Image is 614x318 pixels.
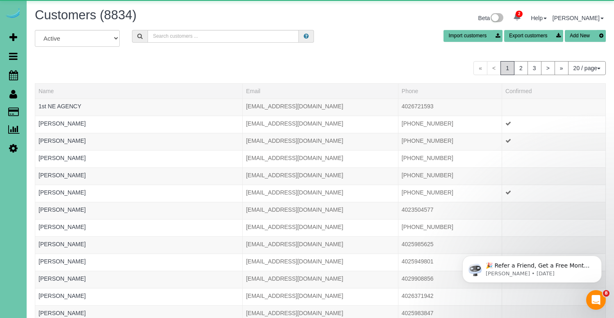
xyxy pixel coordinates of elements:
[502,236,605,254] td: Confirmed
[502,288,605,305] td: Confirmed
[243,271,398,288] td: Email
[603,290,609,297] span: 8
[39,224,86,230] a: [PERSON_NAME]
[243,133,398,150] td: Email
[39,241,86,247] a: [PERSON_NAME]
[568,61,606,75] button: 20 / page
[35,83,243,98] th: Name
[243,167,398,185] td: Email
[35,8,136,22] span: Customers (8834)
[502,219,605,236] td: Confirmed
[243,236,398,254] td: Email
[35,150,243,167] td: Name
[39,179,239,181] div: Tags
[39,162,239,164] div: Tags
[39,137,86,144] a: [PERSON_NAME]
[398,271,502,288] td: Phone
[39,275,86,282] a: [PERSON_NAME]
[39,103,81,110] a: 1st NE AGENCY
[35,219,243,236] td: Name
[39,120,86,127] a: [PERSON_NAME]
[243,185,398,202] td: Email
[443,30,503,42] button: Import customers
[39,258,86,265] a: [PERSON_NAME]
[39,197,239,199] div: Tags
[39,248,239,250] div: Tags
[39,172,86,178] a: [PERSON_NAME]
[39,145,239,147] div: Tags
[502,202,605,219] td: Confirmed
[500,61,514,75] span: 1
[487,61,501,75] span: <
[398,116,502,133] td: Phone
[514,61,528,75] a: 2
[478,15,504,21] a: Beta
[39,300,239,302] div: Tags
[39,283,239,285] div: Tags
[398,288,502,305] td: Phone
[243,254,398,271] td: Email
[243,98,398,116] td: Email
[565,30,606,42] button: Add New
[35,167,243,185] td: Name
[243,202,398,219] td: Email
[243,288,398,305] td: Email
[450,238,614,296] iframe: Intercom notifications message
[502,133,605,150] td: Confirmed
[398,219,502,236] td: Phone
[39,293,86,299] a: [PERSON_NAME]
[35,98,243,116] td: Name
[398,133,502,150] td: Phone
[398,83,502,98] th: Phone
[398,202,502,219] td: Phone
[504,30,563,42] button: Export customers
[39,231,239,233] div: Tags
[35,254,243,271] td: Name
[39,206,86,213] a: [PERSON_NAME]
[148,30,299,43] input: Search customers ...
[509,8,525,26] a: 2
[398,167,502,185] td: Phone
[502,167,605,185] td: Confirmed
[555,61,569,75] a: »
[398,254,502,271] td: Phone
[35,271,243,288] td: Name
[586,290,606,310] iframe: Intercom live chat
[39,310,86,316] a: [PERSON_NAME]
[35,116,243,133] td: Name
[502,83,605,98] th: Confirmed
[39,110,239,112] div: Tags
[553,15,604,21] a: [PERSON_NAME]
[5,8,21,20] img: Automaid Logo
[398,185,502,202] td: Phone
[39,265,239,268] div: Tags
[39,189,86,196] a: [PERSON_NAME]
[502,185,605,202] td: Confirmed
[35,236,243,254] td: Name
[516,11,523,17] span: 2
[490,13,503,24] img: New interface
[39,128,239,130] div: Tags
[528,61,541,75] a: 3
[39,214,239,216] div: Tags
[398,98,502,116] td: Phone
[502,150,605,167] td: Confirmed
[473,61,487,75] span: «
[398,150,502,167] td: Phone
[473,61,606,75] nav: Pagination navigation
[243,83,398,98] th: Email
[541,61,555,75] a: >
[502,116,605,133] td: Confirmed
[243,150,398,167] td: Email
[398,236,502,254] td: Phone
[39,155,86,161] a: [PERSON_NAME]
[35,202,243,219] td: Name
[35,185,243,202] td: Name
[502,98,605,116] td: Confirmed
[243,116,398,133] td: Email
